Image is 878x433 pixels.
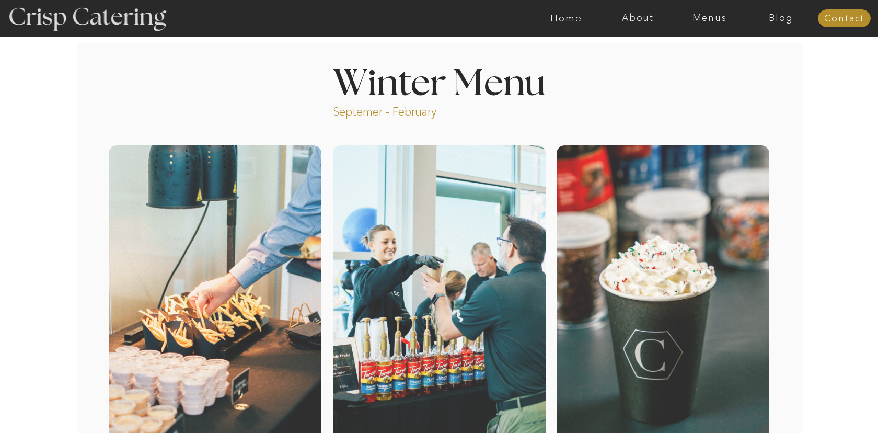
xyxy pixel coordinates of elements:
a: Menus [674,13,745,24]
a: Home [530,13,602,24]
a: Blog [745,13,817,24]
h1: Winter Menu [294,66,584,97]
p: Septemer - February [333,104,477,116]
a: About [602,13,674,24]
a: Contact [818,14,871,24]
